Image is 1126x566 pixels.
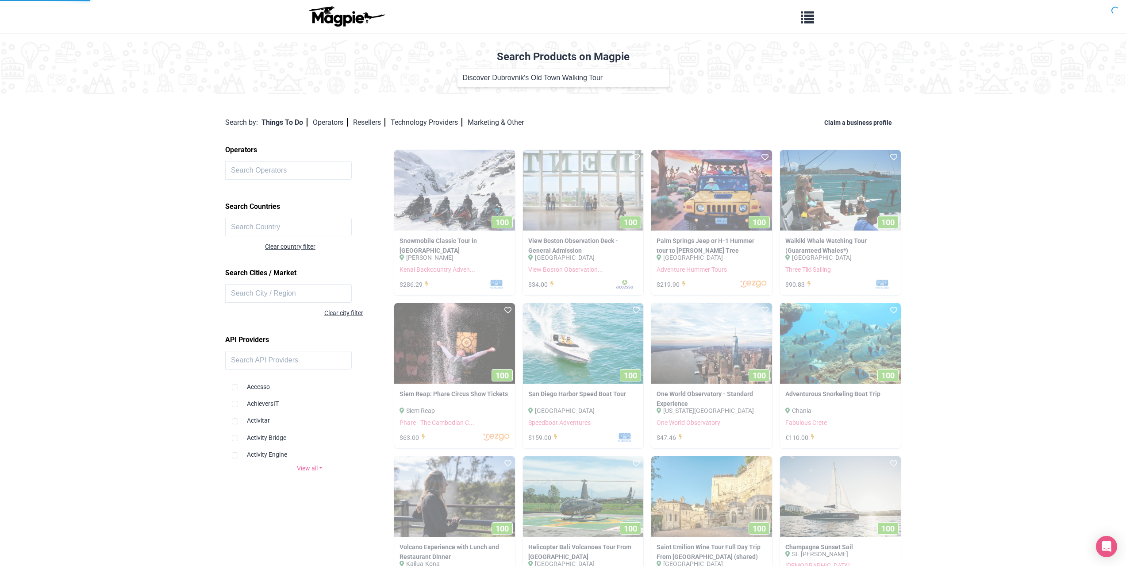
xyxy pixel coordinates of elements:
input: Search Products [457,69,669,87]
div: Clear country filter [265,242,394,251]
span: 100 [624,371,637,380]
h2: Operators [225,142,394,158]
img: mf1jrhtrrkrdcsvakxwt.svg [461,280,510,289]
a: View Boston Observation Deck - General Admission [528,236,638,256]
img: San Diego Harbor Speed Boat Tour image [523,303,644,384]
span: 100 [496,371,509,380]
img: jnlrevnfoudwrkxojroq.svg [718,280,767,289]
a: Helicopter Bali Volcanoes Tour From [GEOGRAPHIC_DATA] [528,542,638,562]
div: $34.00 [528,280,557,289]
span: 100 [496,524,509,533]
a: 100 [523,150,644,231]
div: Clear city filter [225,308,363,318]
a: Resellers [353,118,385,127]
a: 100 [780,150,901,231]
a: One World Observatory [657,419,720,426]
h2: Search Products on Magpie [5,50,1121,63]
a: 100 [523,303,644,384]
a: Waikiki Whale Watching Tour (Guaranteed Whales*) [785,236,895,256]
span: 100 [753,218,766,227]
img: logo-ab69f6fb50320c5b225c76a69d11143b.png [307,6,386,27]
img: Palm Springs Jeep or H-1 Hummer tour to Joshua Tree image [651,150,772,231]
div: [US_STATE][GEOGRAPHIC_DATA] [657,406,767,416]
img: Adventurous Snorkeling Boat Trip image [780,303,901,384]
span: 100 [753,524,766,533]
a: 100 [780,456,901,537]
a: Palm Springs Jeep or H-1 Hummer tour to [PERSON_NAME] Tree [657,236,767,256]
img: jnlrevnfoudwrkxojroq.svg [461,433,510,442]
a: Operators [313,118,348,127]
a: Snowmobile Classic Tour in [GEOGRAPHIC_DATA] [400,236,510,256]
div: Siem Reap [400,406,510,416]
a: 100 [651,456,772,537]
img: Volcano Experience with Lunch and Restaurant Dinner image [394,456,515,537]
img: View Boston Observation Deck - General Admission image [523,150,644,231]
a: Technology Providers [391,118,462,127]
div: Activity Bridge [232,426,388,443]
div: AchieversIT [232,392,388,408]
div: $90.83 [785,280,814,289]
div: Chania [785,406,895,416]
div: Accesso [232,375,388,392]
div: Open Intercom Messenger [1096,536,1117,557]
span: 100 [753,371,766,380]
span: 100 [624,218,637,227]
span: 100 [624,524,637,533]
a: 100 [651,150,772,231]
div: $159.00 [528,433,560,443]
img: Siem Reap: Phare Circus Show Tickets image [394,303,515,384]
img: Snowmobile Classic Tour in Kenai Fjords National Park image [394,150,515,231]
div: St. [PERSON_NAME] [785,549,895,559]
div: Activitar [232,408,388,425]
h2: Search Cities / Market [225,266,394,281]
a: One World Observatory - Standard Experience [657,389,767,409]
div: $219.90 [657,280,688,289]
a: 100 [394,303,515,384]
a: Siem Reap: Phare Circus Show Tickets [400,389,510,399]
a: Marketing & Other [468,118,524,127]
img: rfmmbjnnyrazl4oou2zc.svg [589,280,638,289]
input: Search Operators [225,161,352,180]
a: View all [225,463,394,473]
a: Saint Emilion Wine Tour Full Day Trip From [GEOGRAPHIC_DATA] (shared) [657,542,767,562]
a: Three Tiki Sailing [785,266,831,273]
a: Volcano Experience with Lunch and Restaurant Dinner [400,542,510,562]
span: 100 [881,524,895,533]
a: Kenai Backcountry Adven... [400,266,475,273]
a: View Boston Observation... [528,266,603,273]
a: Things To Do [261,118,307,127]
img: Helicopter Bali Volcanoes Tour From Ungasan image [523,456,644,537]
a: Fabulous Crete [785,419,827,426]
h2: Search Countries [225,199,394,214]
a: 100 [394,150,515,231]
div: €110.00 [785,433,817,443]
a: Adventurous Snorkeling Boat Trip [785,389,895,399]
a: 100 [394,456,515,537]
img: mf1jrhtrrkrdcsvakxwt.svg [847,280,895,289]
div: $286.29 [400,280,431,289]
img: Saint Emilion Wine Tour Full Day Trip From Bordeaux (shared) image [651,456,772,537]
h2: API Providers [225,332,394,347]
div: [GEOGRAPHIC_DATA] [785,253,895,262]
span: 100 [881,218,895,227]
span: 100 [496,218,509,227]
img: Champagne Sunset Sail image [780,456,901,537]
div: [GEOGRAPHIC_DATA] [657,253,767,262]
span: 100 [881,371,895,380]
div: Search by: [225,117,258,128]
div: $47.46 [657,433,685,443]
input: Search API Providers [225,351,352,370]
img: Waikiki Whale Watching Tour (Guaranteed Whales*) image [780,150,901,231]
input: Search Country [225,218,352,236]
div: [GEOGRAPHIC_DATA] [528,406,638,416]
a: 100 [780,303,901,384]
a: Adventure Hummer Tours [657,266,727,273]
div: [GEOGRAPHIC_DATA] [528,253,638,262]
img: One World Observatory - Standard Experience image [651,303,772,384]
img: mf1jrhtrrkrdcsvakxwt.svg [589,433,638,442]
input: Search City / Region [225,284,352,303]
div: [PERSON_NAME] [400,253,510,262]
a: 100 [523,456,644,537]
div: Activity Engine [232,443,388,459]
a: Phare - The Cambodian C... [400,419,474,426]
